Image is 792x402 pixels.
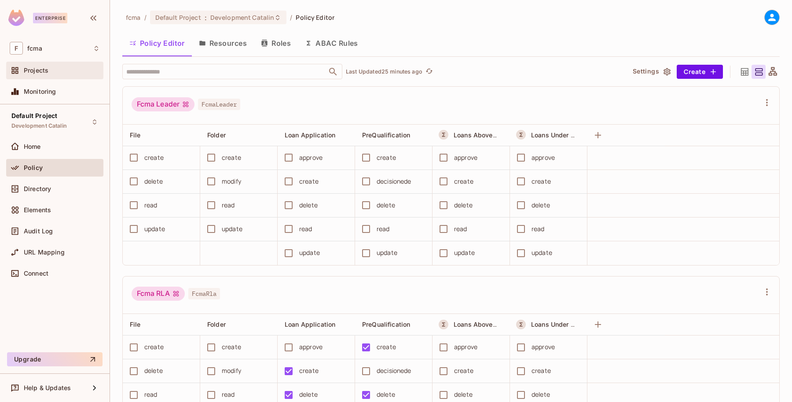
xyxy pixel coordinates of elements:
[377,177,411,186] div: decisionede
[362,321,410,328] span: PreQualification
[299,153,323,162] div: approve
[130,321,141,328] span: File
[8,10,24,26] img: SReyMgAAAABJRU5ErkJggg==
[424,66,435,77] button: refresh
[130,131,141,139] span: File
[144,224,165,234] div: update
[454,200,473,210] div: delete
[377,200,395,210] div: delete
[531,131,594,139] span: Loans Under 100000
[677,65,723,79] button: Create
[454,131,517,139] span: Loans Above 100000
[192,32,254,54] button: Resources
[532,153,555,162] div: approve
[11,112,57,119] span: Default Project
[377,366,411,376] div: decisionede
[204,14,207,21] span: :
[144,366,163,376] div: delete
[296,13,334,22] span: Policy Editor
[24,228,53,235] span: Audit Log
[24,384,71,391] span: Help & Updates
[532,248,552,258] div: update
[532,200,550,210] div: delete
[377,342,396,352] div: create
[454,177,473,186] div: create
[454,153,477,162] div: approve
[24,164,43,171] span: Policy
[346,68,422,75] p: Last Updated 25 minutes ago
[144,390,158,399] div: read
[24,270,48,277] span: Connect
[126,13,141,22] span: the active workspace
[27,45,42,52] span: Workspace: fcma
[155,13,201,22] span: Default Project
[290,13,292,22] li: /
[532,342,555,352] div: approve
[222,366,241,376] div: modify
[454,320,517,328] span: Loans Above 100000
[439,320,448,329] button: A Resource Set is a dynamically conditioned resource, defined by real-time criteria.
[454,248,475,258] div: update
[299,224,312,234] div: read
[299,177,319,186] div: create
[532,177,551,186] div: create
[454,366,473,376] div: create
[532,224,545,234] div: read
[144,177,163,186] div: delete
[144,153,164,162] div: create
[532,390,550,399] div: delete
[7,352,103,366] button: Upgrade
[299,342,323,352] div: approve
[299,366,319,376] div: create
[24,207,51,214] span: Elements
[222,390,235,399] div: read
[531,320,594,328] span: Loans Under 100000
[299,390,318,399] div: delete
[454,390,473,399] div: delete
[422,66,435,77] span: Click to refresh data
[222,177,241,186] div: modify
[285,131,335,139] span: Loan Application
[144,342,164,352] div: create
[222,342,241,352] div: create
[439,130,448,140] button: A Resource Set is a dynamically conditioned resource, defined by real-time criteria.
[24,67,48,74] span: Projects
[188,288,220,299] span: FcmaRla
[254,32,298,54] button: Roles
[207,131,226,139] span: Folder
[132,97,194,111] div: Fcma Leader
[132,287,185,301] div: Fcma RLA
[24,143,41,150] span: Home
[377,390,395,399] div: delete
[222,224,242,234] div: update
[144,200,158,210] div: read
[629,65,673,79] button: Settings
[362,131,410,139] span: PreQualification
[222,153,241,162] div: create
[327,66,339,78] button: Open
[425,67,433,76] span: refresh
[377,224,390,234] div: read
[222,200,235,210] div: read
[299,200,318,210] div: delete
[377,153,396,162] div: create
[298,32,365,54] button: ABAC Rules
[454,342,477,352] div: approve
[122,32,192,54] button: Policy Editor
[10,42,23,55] span: F
[516,130,526,140] button: A Resource Set is a dynamically conditioned resource, defined by real-time criteria.
[285,321,335,328] span: Loan Application
[532,366,551,376] div: create
[144,13,147,22] li: /
[377,248,397,258] div: update
[207,321,226,328] span: Folder
[454,224,467,234] div: read
[24,88,56,95] span: Monitoring
[210,13,275,22] span: Development Catalin
[24,249,65,256] span: URL Mapping
[33,13,67,23] div: Enterprise
[299,248,320,258] div: update
[516,320,526,329] button: A Resource Set is a dynamically conditioned resource, defined by real-time criteria.
[198,99,240,110] span: FcmaLeader
[11,122,67,129] span: Development Catalin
